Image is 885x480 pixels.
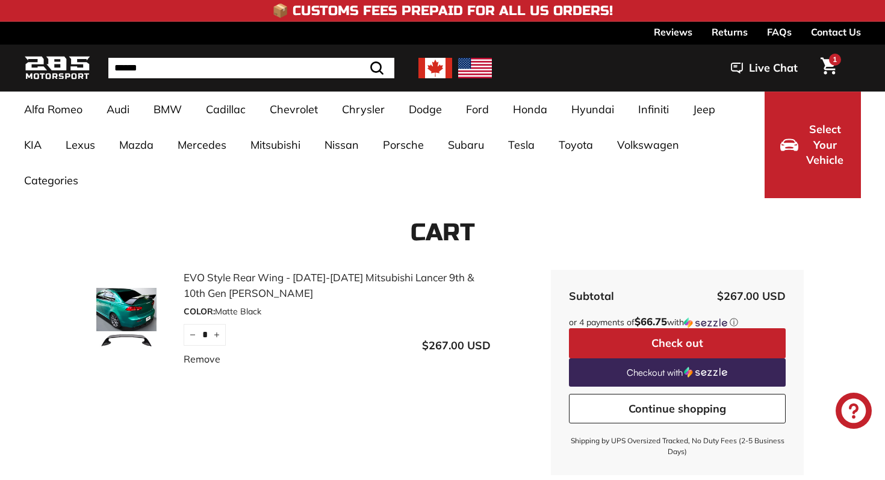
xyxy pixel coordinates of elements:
[312,127,371,163] a: Nissan
[684,367,727,378] img: Sezzle
[184,270,491,301] a: EVO Style Rear Wing - [DATE]-[DATE] Mitsubishi Lancer 9th & 10th Gen [PERSON_NAME]
[184,352,220,366] a: Remove
[569,358,786,387] a: Checkout with
[832,393,875,432] inbox-online-store-chat: Shopify online store chat
[681,92,727,127] a: Jeep
[54,127,107,163] a: Lexus
[238,127,312,163] a: Mitsubishi
[569,394,786,424] a: Continue shopping
[184,306,215,317] span: COLOR:
[765,92,861,198] button: Select Your Vehicle
[454,92,501,127] a: Ford
[501,92,559,127] a: Honda
[496,127,547,163] a: Tesla
[24,54,90,83] img: Logo_285_Motorsport_areodynamics_components
[107,127,166,163] a: Mazda
[12,127,54,163] a: KIA
[422,338,491,352] span: $267.00 USD
[95,92,141,127] a: Audi
[635,315,667,328] span: $66.75
[767,22,792,42] a: FAQs
[749,60,798,76] span: Live Chat
[569,328,786,358] button: Check out
[811,22,861,42] a: Contact Us
[717,289,786,303] span: $267.00 USD
[559,92,626,127] a: Hyundai
[184,324,202,346] button: Reduce item quantity by one
[436,127,496,163] a: Subaru
[12,92,95,127] a: Alfa Romeo
[397,92,454,127] a: Dodge
[371,127,436,163] a: Porsche
[715,53,813,83] button: Live Chat
[654,22,692,42] a: Reviews
[81,288,172,348] img: EVO Style Rear Wing - 2006-2017 Mitsubishi Lancer 9th & 10th Gen Sedano
[108,58,394,78] input: Search
[330,92,397,127] a: Chrysler
[141,92,194,127] a: BMW
[569,316,786,328] div: or 4 payments of$66.75withSezzle Click to learn more about Sezzle
[833,55,837,64] span: 1
[208,324,226,346] button: Increase item quantity by one
[804,122,845,168] span: Select Your Vehicle
[194,92,258,127] a: Cadillac
[569,288,614,304] div: Subtotal
[684,317,727,328] img: Sezzle
[12,163,90,198] a: Categories
[272,4,613,18] h4: 📦 Customs Fees Prepaid for All US Orders!
[166,127,238,163] a: Mercedes
[712,22,748,42] a: Returns
[569,435,786,457] small: Shipping by UPS Oversized Tracked, No Duty Fees (2-5 Business Days)
[605,127,691,163] a: Volkswagen
[813,48,844,89] a: Cart
[569,316,786,328] div: or 4 payments of with
[24,219,861,246] h1: Cart
[258,92,330,127] a: Chevrolet
[547,127,605,163] a: Toyota
[626,92,681,127] a: Infiniti
[184,305,491,318] div: Matte Black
